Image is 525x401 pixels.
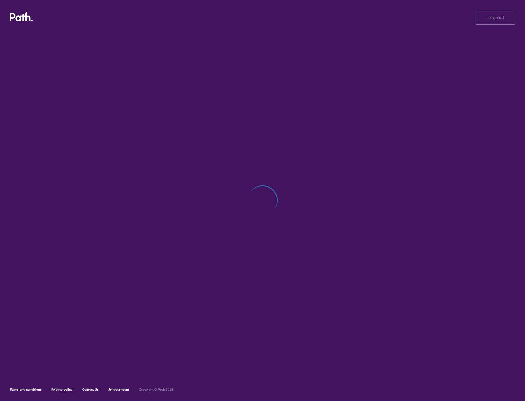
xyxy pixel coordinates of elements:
[476,10,515,25] button: Log out
[51,387,72,391] a: Privacy policy
[10,387,41,391] a: Terms and conditions
[139,388,173,391] h6: Copyright © Path 2018
[82,387,99,391] a: Contact Us
[108,387,129,391] a: Join our team
[487,14,504,20] span: Log out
